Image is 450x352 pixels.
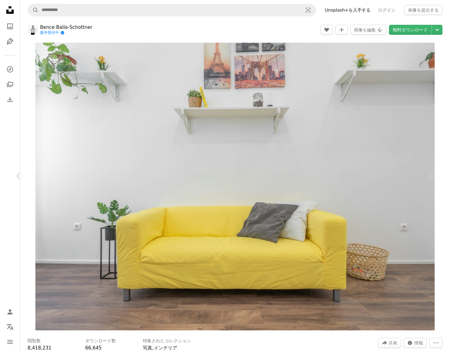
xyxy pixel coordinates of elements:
[4,35,16,48] a: イラスト
[335,25,348,35] button: コレクションに追加する
[404,5,442,15] button: 画像を提出する
[85,338,116,344] h3: ダウンロード数
[4,336,16,348] button: メニュー
[414,338,423,348] span: 情報
[143,338,191,344] h3: 特集されたコレクション
[4,93,16,106] a: ダウンロード履歴
[389,25,432,35] a: 無料ダウンロード
[143,345,152,351] a: 写真
[4,321,16,333] button: 言語
[40,30,92,35] a: 案件受付中
[412,146,450,206] a: 次へ
[350,25,386,35] button: 画像を編集
[28,25,38,35] img: Bence Balla-Schottnerのプロフィールを見る
[28,345,51,351] span: 8,418,231
[4,78,16,91] a: コレクション
[301,4,316,16] button: ビジュアル検索
[28,4,39,16] button: Unsplashで検索する
[374,5,399,15] a: ログイン
[404,338,427,348] button: この画像に関する統計
[432,25,442,35] button: ダウンロードサイズを選択してください
[28,338,41,344] h3: 閲覧数
[28,4,316,16] form: サイト内でビジュアルを探す
[40,24,92,30] a: Bence Balla-Schottner
[4,63,16,76] a: 探す
[321,5,374,15] a: Unsplash+を入手する
[429,338,442,348] button: その他のアクション
[154,345,177,351] a: インテリア
[4,306,16,318] a: ログイン / 登録する
[152,345,154,351] span: ,
[378,338,401,348] button: このビジュアルを共有する
[320,25,333,35] button: いいね！
[35,43,434,330] button: この画像でズームインする
[389,338,397,348] span: 共有
[4,20,16,33] a: 写真
[85,345,102,351] span: 66,645
[35,43,434,330] img: 黄色のファブリックソファ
